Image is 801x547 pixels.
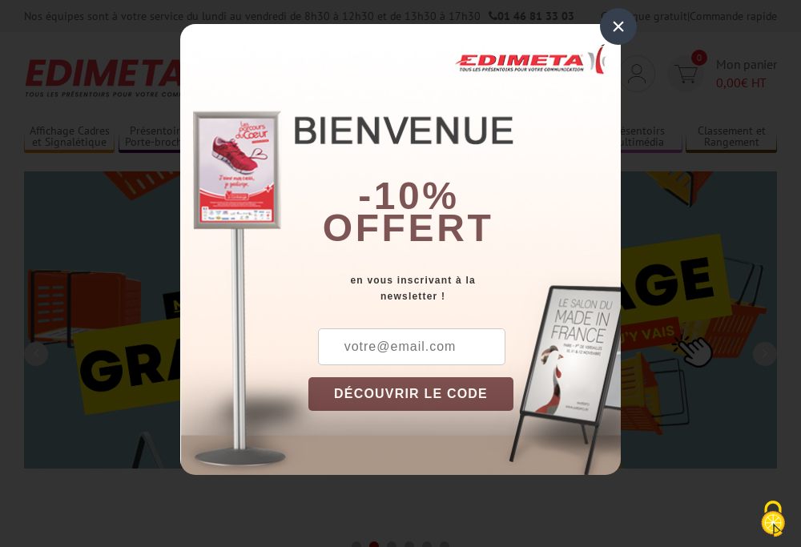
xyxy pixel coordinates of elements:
[358,175,459,217] b: -10%
[745,493,801,547] button: Cookies (fenêtre modale)
[323,207,494,249] font: offert
[318,328,505,365] input: votre@email.com
[308,377,513,411] button: DÉCOUVRIR LE CODE
[753,499,793,539] img: Cookies (fenêtre modale)
[600,8,637,45] div: ×
[308,272,621,304] div: en vous inscrivant à la newsletter !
